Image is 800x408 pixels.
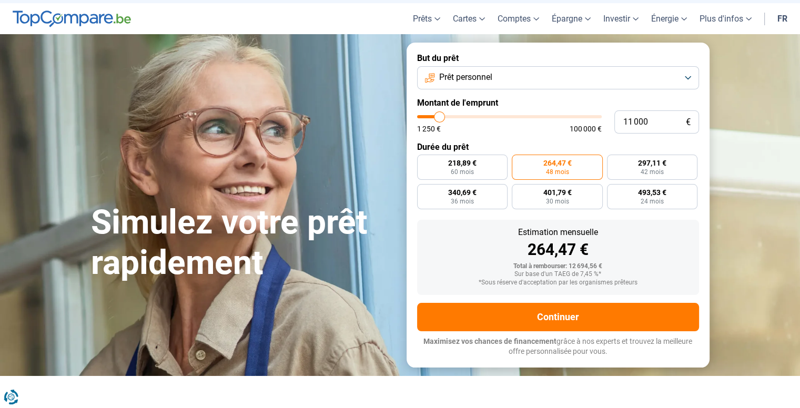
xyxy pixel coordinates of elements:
span: 493,53 € [638,189,666,196]
a: Épargne [545,3,597,34]
p: grâce à nos experts et trouvez la meilleure offre personnalisée pour vous. [417,336,699,357]
a: Prêts [407,3,447,34]
span: 1 250 € [417,125,441,132]
label: Montant de l'emprunt [417,98,699,108]
a: Investir [597,3,645,34]
span: Maximisez vos chances de financement [423,337,556,345]
span: 24 mois [641,198,664,205]
label: Durée du prêt [417,142,699,152]
a: Énergie [645,3,693,34]
div: *Sous réserve d'acceptation par les organismes prêteurs [426,279,691,287]
label: But du prêt [417,53,699,63]
span: 42 mois [641,169,664,175]
button: Continuer [417,303,699,331]
h1: Simulez votre prêt rapidement [91,202,394,283]
div: Estimation mensuelle [426,228,691,237]
div: Total à rembourser: 12 694,56 € [426,263,691,270]
span: Prêt personnel [439,72,492,83]
span: 340,69 € [448,189,477,196]
span: 401,79 € [543,189,571,196]
div: Sur base d'un TAEG de 7,45 %* [426,271,691,278]
a: Cartes [447,3,491,34]
span: 100 000 € [570,125,602,132]
a: Comptes [491,3,545,34]
span: 36 mois [451,198,474,205]
a: Plus d'infos [693,3,758,34]
button: Prêt personnel [417,66,699,89]
img: TopCompare [13,11,131,27]
span: 218,89 € [448,159,477,167]
span: 30 mois [545,198,569,205]
a: fr [771,3,794,34]
span: 264,47 € [543,159,571,167]
span: 48 mois [545,169,569,175]
div: 264,47 € [426,242,691,258]
span: 60 mois [451,169,474,175]
span: 297,11 € [638,159,666,167]
span: € [686,118,691,127]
